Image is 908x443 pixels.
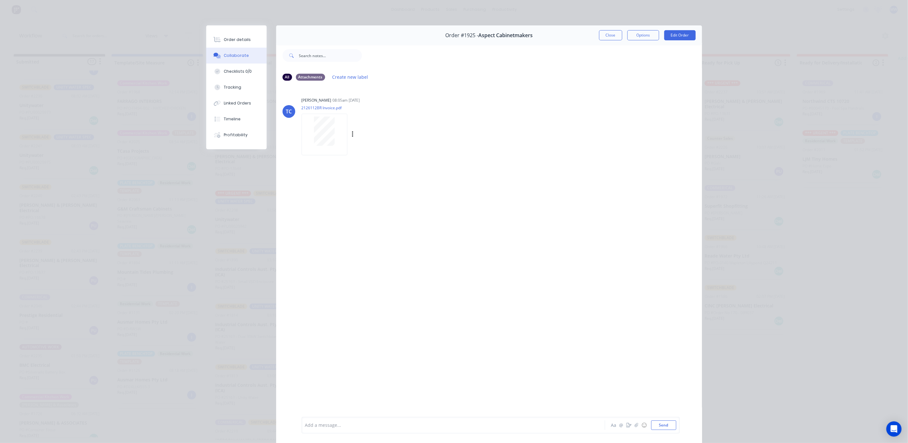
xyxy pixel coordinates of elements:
button: Timeline [206,111,267,127]
div: TC [286,108,292,115]
button: Collaborate [206,48,267,64]
div: Tracking [224,84,241,90]
button: Checklists 0/0 [206,64,267,79]
p: 2126112BR Invoice.pdf [302,105,418,111]
button: Options [627,30,659,40]
button: Order details [206,32,267,48]
button: Tracking [206,79,267,95]
button: Profitability [206,127,267,143]
div: Profitability [224,132,248,138]
button: Close [599,30,622,40]
div: Linked Orders [224,100,251,106]
div: Timeline [224,116,241,122]
div: 08:05am [DATE] [333,97,360,103]
div: Collaborate [224,53,249,58]
button: Aa [610,421,618,429]
div: [PERSON_NAME] [302,97,331,103]
button: Edit Order [664,30,696,40]
button: Send [651,420,676,430]
button: @ [618,421,625,429]
input: Search notes... [299,49,362,62]
div: Attachments [296,74,325,81]
span: Order #1925 - [445,32,478,38]
button: Create new label [329,73,372,81]
div: All [283,74,292,81]
button: ☺ [640,421,648,429]
div: Open Intercom Messenger [886,421,902,437]
div: Checklists 0/0 [224,69,252,74]
button: Linked Orders [206,95,267,111]
span: Aspect Cabinetmakers [478,32,533,38]
div: Order details [224,37,251,43]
